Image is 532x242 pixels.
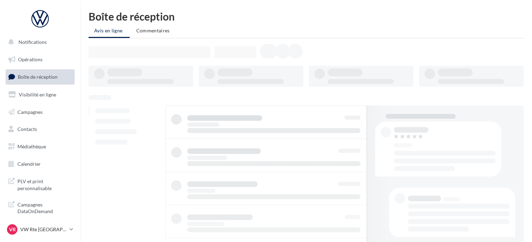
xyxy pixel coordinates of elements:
a: Calendrier [4,157,76,171]
span: Campagnes DataOnDemand [17,200,72,215]
a: Visibilité en ligne [4,87,76,102]
a: Médiathèque [4,139,76,154]
span: Boîte de réception [18,74,58,80]
a: Contacts [4,122,76,136]
span: Calendrier [17,161,41,167]
span: Opérations [18,56,43,62]
a: VR VW Rte [GEOGRAPHIC_DATA] [6,223,75,236]
span: Visibilité en ligne [19,92,56,97]
span: VR [9,226,16,233]
a: PLV et print personnalisable [4,174,76,194]
a: Campagnes [4,105,76,119]
span: Campagnes [17,109,43,115]
a: Opérations [4,52,76,67]
a: Campagnes DataOnDemand [4,197,76,218]
span: Commentaires [136,28,170,33]
span: PLV et print personnalisable [17,177,72,192]
p: VW Rte [GEOGRAPHIC_DATA] [20,226,67,233]
span: Notifications [18,39,47,45]
button: Notifications [4,35,73,49]
span: Médiathèque [17,143,46,149]
div: Boîte de réception [89,11,524,22]
span: Contacts [17,126,37,132]
a: Boîte de réception [4,69,76,84]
